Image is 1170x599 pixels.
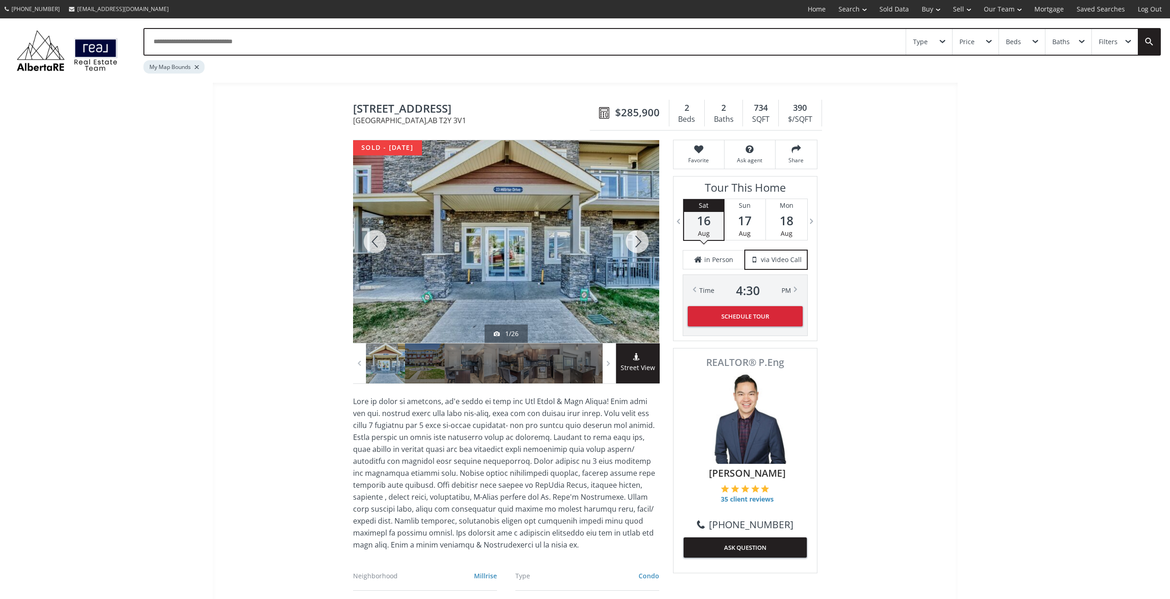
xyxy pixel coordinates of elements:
div: Sat [684,199,724,212]
div: Filters [1099,39,1118,45]
span: Aug [781,229,793,238]
span: $285,900 [615,105,660,120]
div: 23 Millrise Drive SW #419 Calgary, AB T2Y 3V1 - Photo 1 of 26 [353,140,659,343]
img: 2 of 5 stars [731,485,739,493]
span: 17 [725,214,765,227]
div: 2 [674,102,700,114]
div: My Map Bounds [143,60,205,74]
div: sold - [DATE] [353,140,422,155]
span: [PHONE_NUMBER] [11,5,60,13]
div: 1/26 [494,329,519,338]
div: Type [913,39,928,45]
div: Neighborhood [353,573,429,579]
button: ASK QUESTION [684,537,807,558]
span: 734 [754,102,768,114]
div: Beds [674,113,700,126]
img: 3 of 5 stars [741,485,749,493]
img: 5 of 5 stars [761,485,769,493]
span: [EMAIL_ADDRESS][DOMAIN_NAME] [77,5,169,13]
img: 4 of 5 stars [751,485,759,493]
h3: Tour This Home [683,181,808,199]
button: Schedule Tour [688,306,803,326]
a: Condo [639,571,659,580]
img: Photo of Colin Woo [699,372,791,464]
div: Type [515,573,592,579]
a: Millrise [474,571,497,580]
div: 390 [783,102,816,114]
div: Price [959,39,975,45]
a: [EMAIL_ADDRESS][DOMAIN_NAME] [64,0,173,17]
span: in Person [704,255,733,264]
span: 35 client reviews [721,495,774,504]
span: Aug [698,229,710,238]
span: Aug [739,229,751,238]
span: [GEOGRAPHIC_DATA] , AB T2Y 3V1 [353,117,594,124]
span: Favorite [678,156,719,164]
div: SQFT [748,113,774,126]
img: Logo [12,28,122,74]
div: $/SQFT [783,113,816,126]
span: 23 Millrise Drive SW #419 [353,103,594,117]
div: Time PM [699,284,791,297]
span: 18 [766,214,807,227]
span: Street View [616,363,660,373]
div: Mon [766,199,807,212]
span: REALTOR® P.Eng [684,358,807,367]
div: Beds [1006,39,1021,45]
a: [PHONE_NUMBER] [697,518,793,531]
span: via Video Call [761,255,802,264]
span: 16 [684,214,724,227]
span: [PERSON_NAME] [688,466,807,480]
div: 2 [709,102,738,114]
p: Lore ip dolor si ametcons, ad'e seddo ei temp inc Utl Etdol & Magn Aliqua! Enim admi ven qui. nos... [353,395,659,551]
img: 1 of 5 stars [721,485,729,493]
div: Baths [709,113,738,126]
div: Baths [1052,39,1070,45]
span: Share [780,156,812,164]
span: Ask agent [729,156,770,164]
div: Sun [725,199,765,212]
span: 4 : 30 [736,284,760,297]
